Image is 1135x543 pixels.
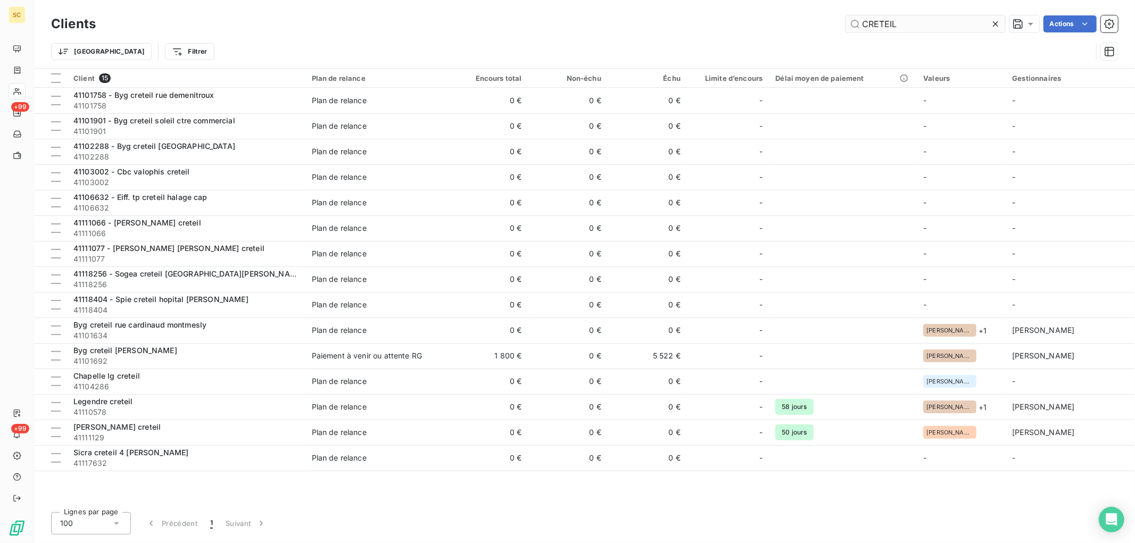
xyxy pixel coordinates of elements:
[923,121,926,130] span: -
[312,146,367,157] div: Plan de relance
[926,353,973,359] span: [PERSON_NAME]
[455,74,521,82] div: Encours total
[51,43,152,60] button: [GEOGRAPHIC_DATA]
[759,427,763,438] span: -
[759,197,763,208] span: -
[1012,96,1015,105] span: -
[9,520,26,537] img: Logo LeanPay
[1012,274,1015,283] span: -
[73,330,299,341] span: 41101634
[759,95,763,106] span: -
[73,397,132,406] span: Legendre creteil
[528,445,608,471] td: 0 €
[759,223,763,233] span: -
[528,215,608,241] td: 0 €
[608,266,687,292] td: 0 €
[139,512,204,534] button: Précédent
[528,241,608,266] td: 0 €
[312,376,367,387] div: Plan de relance
[528,420,608,445] td: 0 €
[449,164,528,190] td: 0 €
[1012,121,1015,130] span: -
[312,453,367,463] div: Plan de relance
[608,292,687,318] td: 0 €
[1012,249,1015,258] span: -
[759,248,763,259] span: -
[11,424,29,433] span: +99
[759,325,763,336] span: -
[923,147,926,156] span: -
[73,141,235,151] span: 41102288 - Byg creteil [GEOGRAPHIC_DATA]
[923,274,926,283] span: -
[608,164,687,190] td: 0 €
[73,90,214,99] span: 41101758 - Byg creteil rue demenitroux
[73,381,299,392] span: 41104286
[73,422,161,431] span: [PERSON_NAME] creteil
[926,429,973,436] span: [PERSON_NAME]
[449,369,528,394] td: 0 €
[759,402,763,412] span: -
[73,295,248,304] span: 41118404 - Spie creteil hopital [PERSON_NAME]
[608,139,687,164] td: 0 €
[1012,147,1015,156] span: -
[528,292,608,318] td: 0 €
[1012,377,1015,386] span: -
[312,95,367,106] div: Plan de relance
[775,74,910,82] div: Délai moyen de paiement
[528,369,608,394] td: 0 €
[528,139,608,164] td: 0 €
[312,274,367,285] div: Plan de relance
[608,420,687,445] td: 0 €
[449,241,528,266] td: 0 €
[312,248,367,259] div: Plan de relance
[73,269,304,278] span: 41118256 - Sogea creteil [GEOGRAPHIC_DATA][PERSON_NAME]
[312,172,367,182] div: Plan de relance
[73,371,140,380] span: Chapelle lg creteil
[51,14,96,34] h3: Clients
[73,193,208,202] span: 41106632 - Eiff. tp creteil halage cap
[312,427,367,438] div: Plan de relance
[608,394,687,420] td: 0 €
[449,215,528,241] td: 0 €
[759,453,763,463] span: -
[528,318,608,343] td: 0 €
[608,318,687,343] td: 0 €
[312,223,367,233] div: Plan de relance
[9,6,26,23] div: SC
[73,244,264,253] span: 41111077 - [PERSON_NAME] [PERSON_NAME] creteil
[11,102,29,112] span: +99
[1012,223,1015,232] span: -
[73,432,299,443] span: 41111129
[449,113,528,139] td: 0 €
[535,74,601,82] div: Non-échu
[1012,402,1074,411] span: [PERSON_NAME]
[73,101,299,111] span: 41101758
[1012,428,1074,437] span: [PERSON_NAME]
[923,172,926,181] span: -
[608,369,687,394] td: 0 €
[449,139,528,164] td: 0 €
[759,376,763,387] span: -
[608,113,687,139] td: 0 €
[923,223,926,232] span: -
[923,198,926,207] span: -
[1012,74,1129,82] div: Gestionnaires
[312,197,367,208] div: Plan de relance
[449,190,528,215] td: 0 €
[923,249,926,258] span: -
[608,445,687,471] td: 0 €
[693,74,763,82] div: Limite d’encours
[312,299,367,310] div: Plan de relance
[73,407,299,417] span: 41110578
[449,318,528,343] td: 0 €
[449,292,528,318] td: 0 €
[1012,351,1074,360] span: [PERSON_NAME]
[449,343,528,369] td: 1 800 €
[1012,198,1015,207] span: -
[979,325,987,336] span: + 1
[923,453,926,462] span: -
[312,74,443,82] div: Plan de relance
[73,254,299,264] span: 41111077
[60,518,73,529] span: 100
[608,241,687,266] td: 0 €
